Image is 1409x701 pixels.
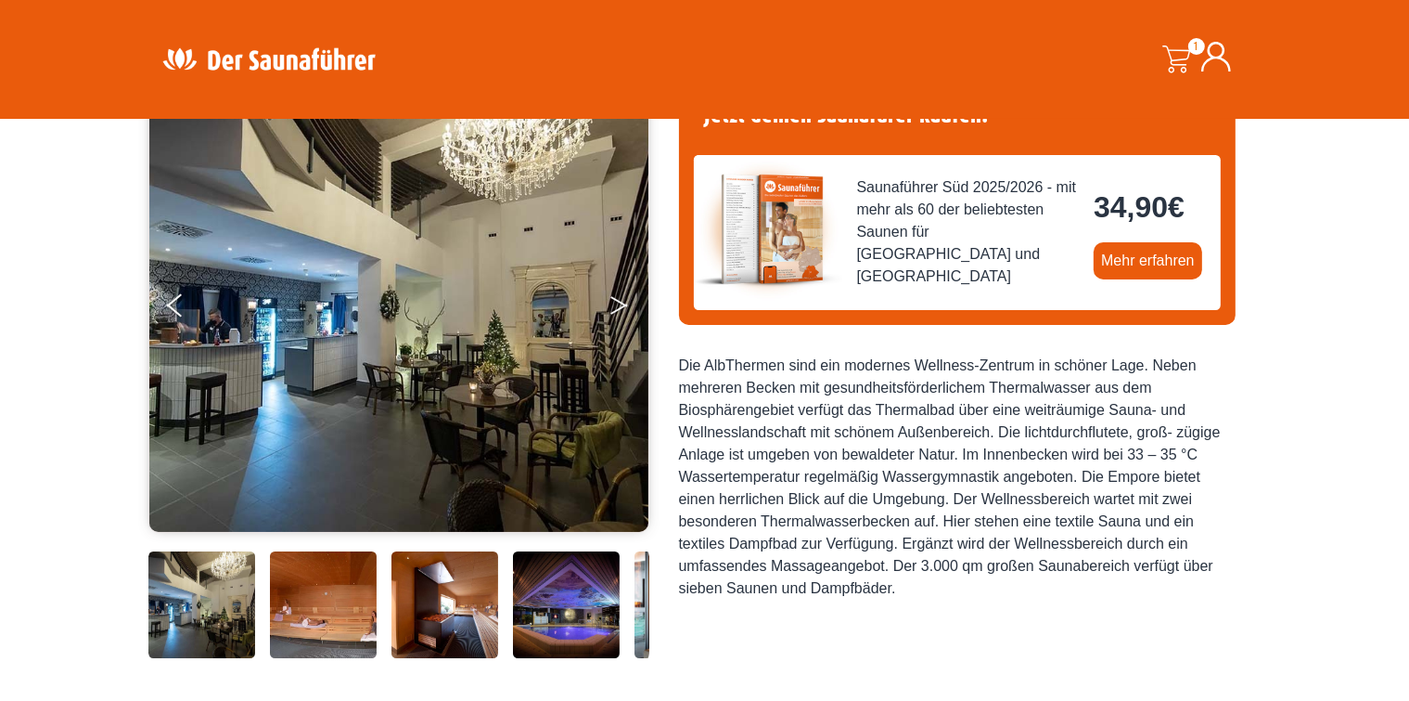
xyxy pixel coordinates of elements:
[608,286,655,332] button: Next
[1094,242,1202,279] a: Mehr erfahren
[694,155,842,304] img: der-saunafuehrer-2025-sued.jpg
[857,176,1080,288] span: Saunaführer Süd 2025/2026 - mit mehr als 60 der beliebtesten Saunen für [GEOGRAPHIC_DATA] und [GE...
[1188,38,1205,55] span: 1
[1168,190,1185,224] span: €
[167,286,213,332] button: Previous
[1094,190,1185,224] bdi: 34,90
[679,355,1236,600] div: Die AlbThermen sind ein modernes Wellness-Zentrum in schöner Lage. Neben mehreren Becken mit gesu...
